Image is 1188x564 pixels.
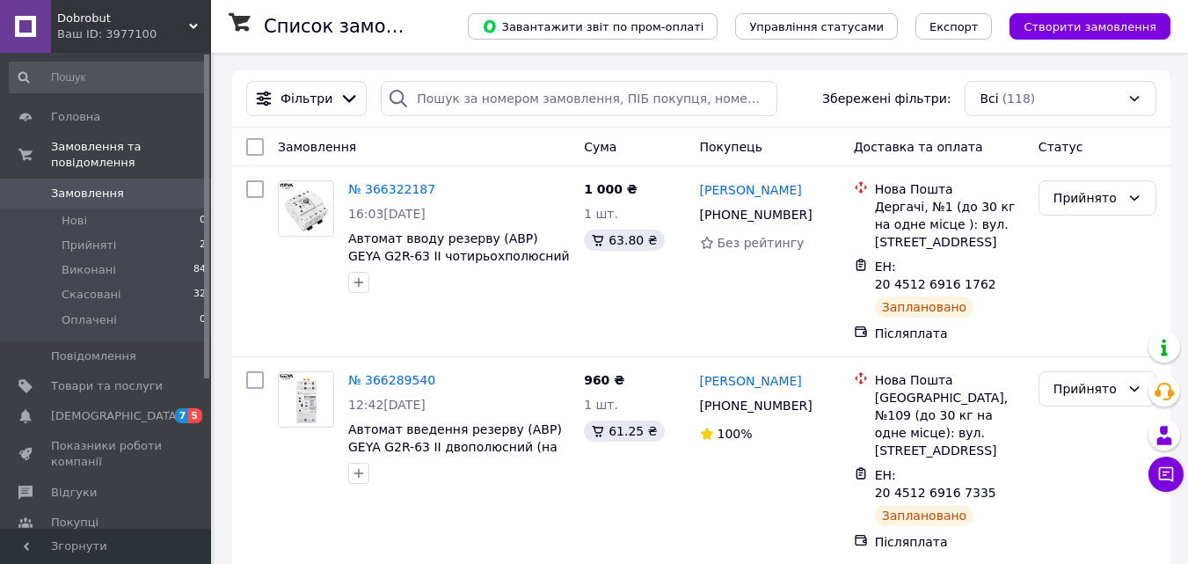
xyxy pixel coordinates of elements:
span: 7 [175,408,189,423]
span: [DEMOGRAPHIC_DATA] [51,408,181,424]
span: 2 [200,238,206,253]
a: [PERSON_NAME] [700,181,802,199]
span: Скасовані [62,287,121,303]
span: (118) [1002,92,1036,106]
div: Нова Пошта [875,371,1024,389]
span: Статус [1039,140,1083,154]
div: 63.80 ₴ [584,230,664,251]
span: Покупці [51,515,98,531]
span: Виконані [62,262,116,278]
span: Без рейтингу [718,236,805,250]
span: Управління статусами [749,20,884,33]
span: Замовлення [51,186,124,201]
span: 0 [200,312,206,328]
span: ЕН: 20 4512 6916 7335 [875,468,996,500]
span: Створити замовлення [1024,20,1156,33]
a: № 366322187 [348,182,435,196]
button: Чат з покупцем [1148,457,1184,492]
h1: Список замовлень [264,16,442,37]
span: Показники роботи компанії [51,438,163,470]
a: Автомат введення резерву (АВР) GEYA G2R-63 II двополюсний (на 25 амперів). [348,422,562,472]
button: Завантажити звіт по пром-оплаті [468,13,718,40]
span: ЕН: 20 4512 6916 1762 [875,260,996,291]
div: Нова Пошта [875,180,1024,198]
span: 84 [193,262,206,278]
span: 100% [718,427,753,441]
a: № 366289540 [348,373,435,387]
a: Фото товару [278,180,334,237]
a: Фото товару [278,371,334,428]
span: 1 000 ₴ [584,182,638,196]
span: Завантажити звіт по пром-оплаті [482,18,703,34]
div: [PHONE_NUMBER] [696,202,816,227]
div: Післяплата [875,533,1024,551]
span: 12:42[DATE] [348,398,426,412]
span: Dobrobut [57,11,189,26]
img: Фото товару [279,372,333,426]
span: Повідомлення [51,348,136,364]
span: Головна [51,109,100,125]
span: Оплачені [62,312,117,328]
button: Створити замовлення [1009,13,1170,40]
button: Управління статусами [735,13,898,40]
span: 960 ₴ [584,373,624,387]
span: Cума [584,140,616,154]
img: Фото товару [279,181,333,236]
div: [GEOGRAPHIC_DATA], №109 (до 30 кг на одне місце): вул. [STREET_ADDRESS] [875,389,1024,459]
div: Заплановано [875,505,974,526]
div: Прийнято [1053,188,1120,208]
span: 32 [193,287,206,303]
span: Відгуки [51,485,97,501]
span: Збережені фільтри: [822,90,951,107]
span: Нові [62,213,87,229]
div: Післяплата [875,325,1024,342]
span: Експорт [929,20,979,33]
span: Фільтри [281,90,332,107]
span: Доставка та оплата [854,140,983,154]
span: 16:03[DATE] [348,207,426,221]
span: Замовлення та повідомлення [51,139,211,171]
input: Пошук за номером замовлення, ПІБ покупця, номером телефону, Email, номером накладної [381,81,777,116]
div: Прийнято [1053,379,1120,399]
div: Дергачі, №1 (до 30 кг на одне місце ): вул. [STREET_ADDRESS] [875,198,1024,251]
span: Прийняті [62,238,116,253]
span: Покупець [700,140,762,154]
div: Ваш ID: 3977100 [57,26,211,42]
div: 61.25 ₴ [584,421,664,442]
div: [PHONE_NUMBER] [696,393,816,418]
div: Заплановано [875,297,974,318]
span: 5 [188,408,202,423]
a: [PERSON_NAME] [700,372,802,390]
a: Автомат вводу резерву (АВР) GEYA G2R-63 II чотирьохполюсний (на 63 ампери). [348,231,570,281]
input: Пошук [9,62,208,93]
span: Всі [980,90,998,107]
span: Товари та послуги [51,378,163,394]
span: 1 шт. [584,398,618,412]
button: Експорт [915,13,993,40]
a: Створити замовлення [992,18,1170,33]
span: 0 [200,213,206,229]
span: 1 шт. [584,207,618,221]
span: Замовлення [278,140,356,154]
